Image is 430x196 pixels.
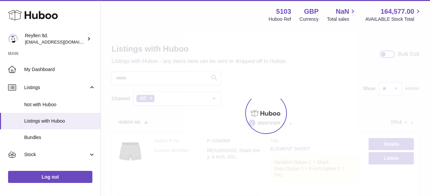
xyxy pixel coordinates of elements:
span: Listings with Huboo [24,118,95,124]
div: Huboo Ref [269,16,291,22]
span: My Dashboard [24,66,95,73]
a: NaN Total sales [327,7,357,22]
span: Not with Huboo [24,102,95,108]
span: [EMAIL_ADDRESS][DOMAIN_NAME] [25,39,99,45]
strong: GBP [304,7,318,16]
strong: 5103 [276,7,291,16]
span: 164,577.00 [381,7,414,16]
span: Listings [24,84,88,91]
img: internalAdmin-5103@internal.huboo.com [8,34,18,44]
span: Stock [24,151,88,158]
a: 164,577.00 AVAILABLE Stock Total [365,7,422,22]
div: Reyllen ltd. [25,32,85,45]
div: Currency [300,16,319,22]
span: Bundles [24,134,95,141]
span: NaN [336,7,349,16]
a: Log out [8,171,92,183]
span: AVAILABLE Stock Total [365,16,422,22]
span: Total sales [327,16,357,22]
